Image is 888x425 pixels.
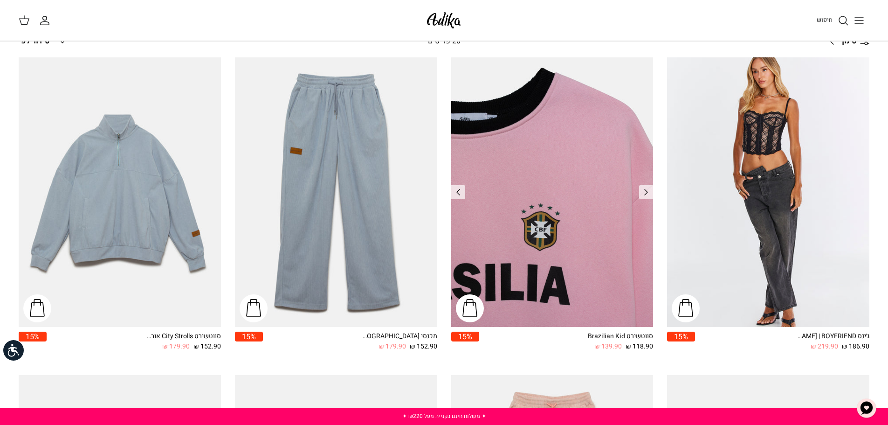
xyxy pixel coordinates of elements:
a: ג׳ינס All Or Nothing קריס-קרוס | BOYFRIEND [667,57,869,327]
span: 179.90 ₪ [379,341,406,352]
a: ג׳ינס All Or Nothing [PERSON_NAME] | BOYFRIEND 186.90 ₪ 219.90 ₪ [695,332,869,352]
span: 15% [667,332,695,341]
a: החשבון שלי [39,15,54,26]
a: סווטשירט City Strolls אוברסייז 152.90 ₪ 179.90 ₪ [47,332,221,352]
img: Adika IL [424,9,464,31]
span: 139.90 ₪ [594,341,622,352]
span: 15% [451,332,479,341]
button: צ'אט [853,394,881,422]
span: 152.90 ₪ [410,341,437,352]
span: 219.90 ₪ [811,341,838,352]
span: 15% [235,332,263,341]
span: 179.90 ₪ [162,341,190,352]
span: חיפוש [817,15,833,24]
div: ג׳ינס All Or Nothing [PERSON_NAME] | BOYFRIEND [795,332,869,341]
span: סידור לפי [19,35,49,47]
div: סווטשירט Brazilian Kid [578,332,653,341]
span: 186.90 ₪ [842,341,869,352]
a: 15% [667,332,695,352]
span: 118.90 ₪ [626,341,653,352]
a: ✦ משלוח חינם בקנייה מעל ₪220 ✦ [402,412,486,420]
a: סווטשירט Brazilian Kid [451,57,654,327]
div: סווטשירט City Strolls אוברסייז [146,332,221,341]
button: Toggle menu [849,10,869,31]
span: 15% [19,332,47,341]
a: סווטשירט City Strolls אוברסייז [19,57,221,327]
a: חיפוש [817,15,849,26]
a: Previous [451,185,465,199]
a: 15% [451,332,479,352]
a: מכנסי [GEOGRAPHIC_DATA] 152.90 ₪ 179.90 ₪ [263,332,437,352]
a: Previous [639,185,653,199]
div: מכנסי [GEOGRAPHIC_DATA] [363,332,437,341]
a: 15% [19,332,47,352]
a: סווטשירט Brazilian Kid 118.90 ₪ 139.90 ₪ [479,332,654,352]
a: 15% [235,332,263,352]
a: מכנסי טרנינג City strolls [235,57,437,327]
span: 152.90 ₪ [193,341,221,352]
